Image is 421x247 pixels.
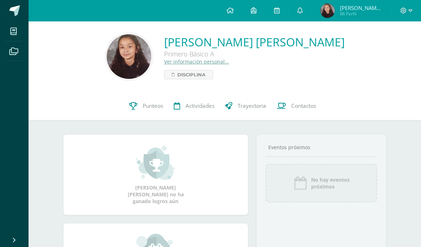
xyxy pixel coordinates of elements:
a: Contactos [272,92,321,120]
a: Disciplina [164,70,213,79]
a: Ver información personal... [164,58,229,65]
img: b2e74ff0508a7ae67ef5e4cc3ee37f90.png [107,34,151,79]
span: Disciplina [177,70,206,79]
img: event_icon.png [293,176,308,190]
img: achievement_small.png [136,145,175,181]
a: Punteos [124,92,168,120]
div: Eventos próximos [265,144,377,151]
a: [PERSON_NAME] [PERSON_NAME] [164,34,345,50]
span: No hay eventos próximos [311,176,350,190]
span: Mi Perfil [340,11,383,17]
img: 572731e916f884d71ba8e5c6726a44ec.png [320,4,335,18]
span: Punteos [143,102,163,110]
div: Primero Básico A [164,50,345,58]
span: Actividades [186,102,214,110]
span: Contactos [291,102,316,110]
span: [PERSON_NAME] [PERSON_NAME] [340,4,383,11]
a: Actividades [168,92,220,120]
a: Trayectoria [220,92,272,120]
span: Trayectoria [238,102,266,110]
div: [PERSON_NAME] [PERSON_NAME] no ha ganado logros aún [120,145,191,205]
